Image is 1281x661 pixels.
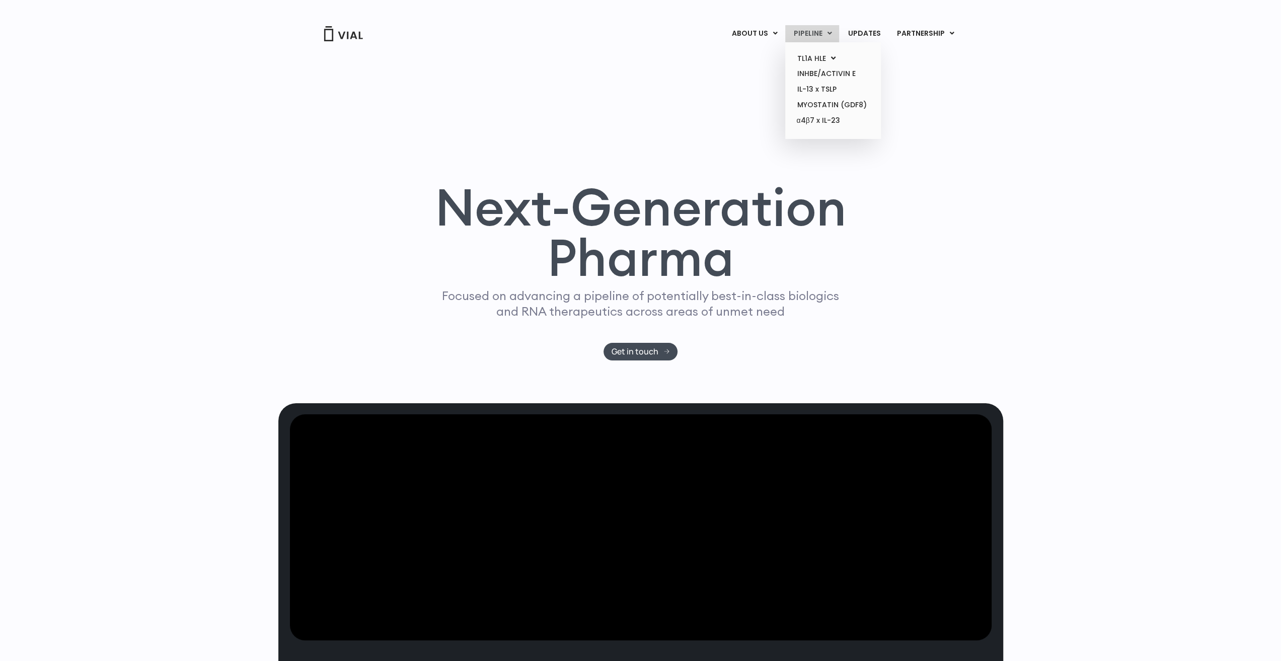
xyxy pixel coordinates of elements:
h1: Next-Generation Pharma [423,182,859,283]
a: INHBE/ACTIVIN E [789,66,877,82]
a: ABOUT USMenu Toggle [723,25,785,42]
span: Get in touch [612,348,658,355]
p: Focused on advancing a pipeline of potentially best-in-class biologics and RNA therapeutics acros... [438,288,844,319]
a: PIPELINEMenu Toggle [785,25,839,42]
a: PARTNERSHIPMenu Toggle [888,25,962,42]
a: UPDATES [840,25,888,42]
a: IL-13 x TSLP [789,82,877,97]
img: Vial Logo [323,26,363,41]
a: TL1A HLEMenu Toggle [789,51,877,66]
a: Get in touch [604,343,677,360]
a: MYOSTATIN (GDF8) [789,97,877,113]
a: α4β7 x IL-23 [789,113,877,129]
